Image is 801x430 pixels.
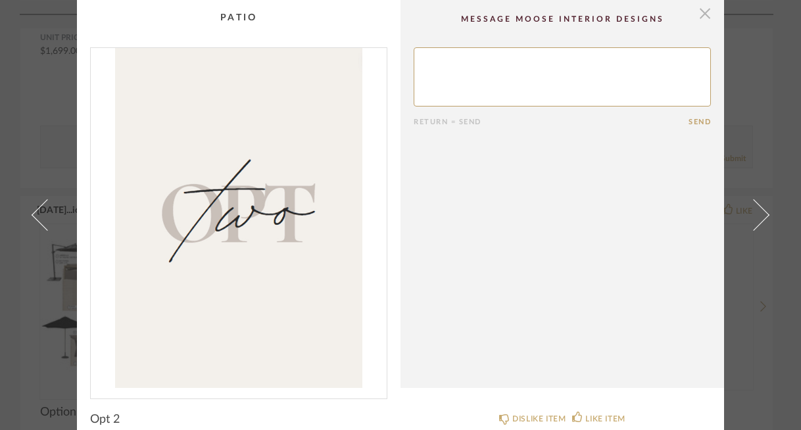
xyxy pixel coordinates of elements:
[414,118,689,126] div: Return = Send
[689,118,711,126] button: Send
[512,412,566,425] div: DISLIKE ITEM
[91,48,387,388] img: 4db0a6b1-4367-41e1-809d-d932a9b86c7d_1000x1000.jpg
[90,412,120,427] span: Opt 2
[585,412,625,425] div: LIKE ITEM
[91,48,387,388] div: 0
